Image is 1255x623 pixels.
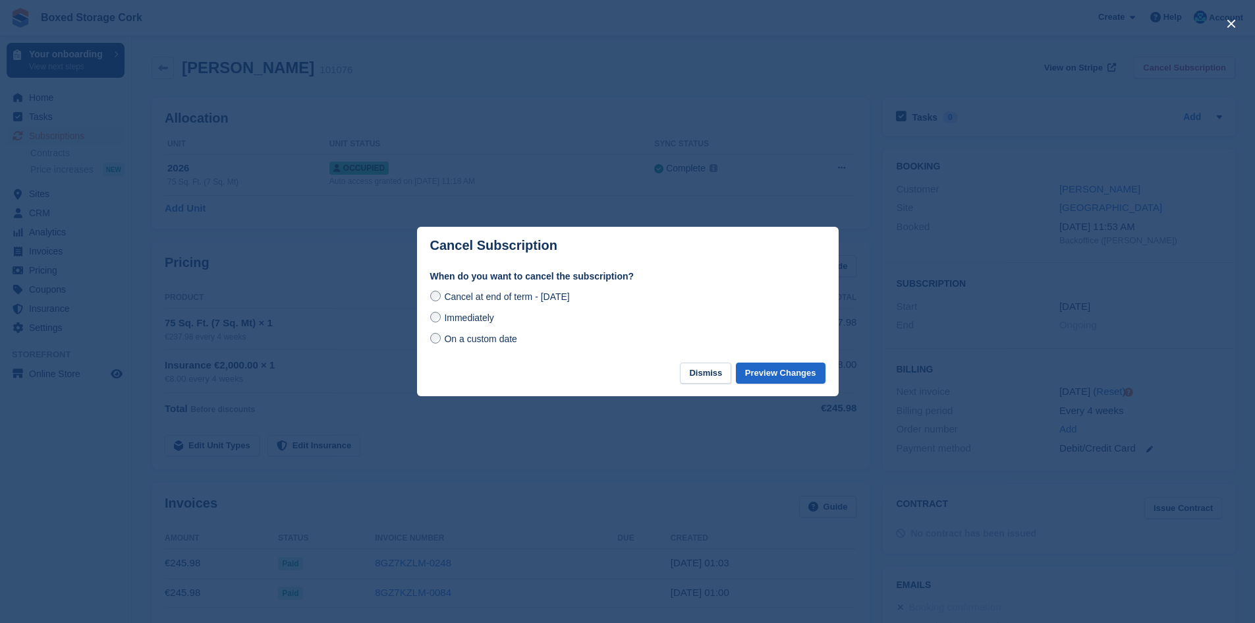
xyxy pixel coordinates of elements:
[430,291,441,301] input: Cancel at end of term - [DATE]
[444,334,517,344] span: On a custom date
[444,312,493,323] span: Immediately
[430,238,557,253] p: Cancel Subscription
[444,291,569,302] span: Cancel at end of term - [DATE]
[430,270,825,283] label: When do you want to cancel the subscription?
[680,363,731,384] button: Dismiss
[430,312,441,322] input: Immediately
[430,333,441,343] input: On a custom date
[736,363,825,384] button: Preview Changes
[1221,13,1242,34] button: close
